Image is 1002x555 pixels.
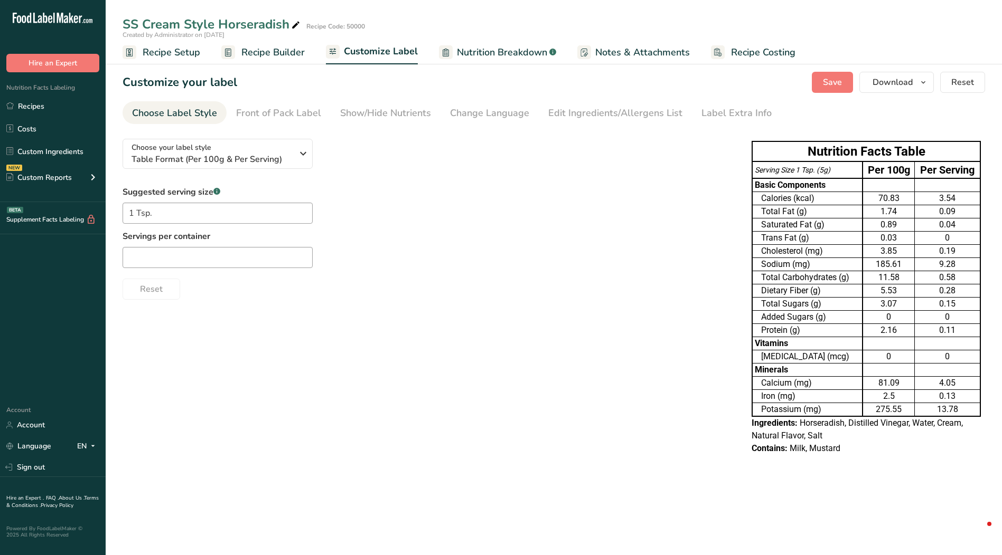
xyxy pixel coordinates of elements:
span: Reset [140,283,163,295]
div: 3.07 [865,298,912,310]
div: 0 [865,350,912,363]
iframe: Intercom live chat [966,519,991,544]
span: 1 Tsp. (5g) [795,166,830,174]
div: Change Language [450,106,529,120]
div: 275.55 [865,403,912,416]
div: 3.54 [917,192,978,205]
div: 0 [917,350,978,363]
span: Horseradish, Distilled Vinegar, Water, Cream, Natural Flavor, Salt [752,418,963,441]
div: EN [77,440,99,453]
td: Basic Components [752,178,863,192]
td: Calories (kcal) [752,192,863,205]
button: Reset [123,279,180,300]
div: 0 [917,311,978,323]
div: 1.74 [865,205,912,218]
span: Customize Label [344,44,418,59]
div: 9.28 [917,258,978,271]
div: 70.83 [865,192,912,205]
td: Per 100g [863,161,915,178]
div: Front of Pack Label [236,106,321,120]
span: Serving Size [755,166,794,174]
span: Download [873,76,913,89]
td: Cholesterol (mg) [752,245,863,258]
span: Save [823,76,842,89]
div: 3.85 [865,245,912,257]
div: 0.13 [917,390,978,403]
div: Edit Ingredients/Allergens List [548,106,682,120]
span: Milk, Mustard [790,443,840,453]
button: Download [859,72,934,93]
div: 0.15 [917,298,978,310]
div: 0 [865,311,912,323]
div: 0.58 [917,271,978,284]
td: [MEDICAL_DATA] (mcg) [752,350,863,363]
div: BETA [7,207,23,213]
a: Recipe Setup [123,41,200,64]
span: Notes & Attachments [595,45,690,60]
td: Calcium (mg) [752,377,863,390]
td: Dietary Fiber (g) [752,284,863,298]
span: Table Format (Per 100g & Per Serving) [132,153,293,166]
td: Added Sugars (g) [752,311,863,324]
a: FAQ . [46,494,59,502]
a: Customize Label [326,40,418,65]
a: Notes & Attachments [577,41,690,64]
div: 0.11 [917,324,978,337]
td: Trans Fat (g) [752,232,863,245]
div: 0.09 [917,205,978,218]
td: Potassium (mg) [752,403,863,417]
div: 81.09 [865,377,912,389]
td: Sodium (mg) [752,258,863,271]
div: SS Cream Style Horseradish [123,15,302,34]
a: Hire an Expert . [6,494,44,502]
span: Ingredients: [752,418,798,428]
div: 0.28 [917,284,978,297]
span: Nutrition Breakdown [457,45,547,60]
h1: Customize your label [123,74,237,91]
span: Recipe Builder [241,45,305,60]
span: Created by Administrator on [DATE] [123,31,224,39]
div: 185.61 [865,258,912,271]
div: 0.04 [917,218,978,231]
button: Choose your label style Table Format (Per 100g & Per Serving) [123,139,313,169]
div: 5.53 [865,284,912,297]
td: Minerals [752,363,863,377]
td: Total Sugars (g) [752,298,863,311]
div: 4.05 [917,377,978,389]
span: Reset [951,76,974,89]
button: Reset [940,72,985,93]
div: Show/Hide Nutrients [340,106,431,120]
div: 13.78 [917,403,978,416]
a: About Us . [59,494,84,502]
button: Hire an Expert [6,54,99,72]
td: Total Fat (g) [752,205,863,218]
a: Terms & Conditions . [6,494,99,509]
button: Save [812,72,853,93]
td: Iron (mg) [752,390,863,403]
a: Recipe Costing [711,41,795,64]
div: Recipe Code: 50000 [306,22,365,31]
span: Choose your label style [132,142,211,153]
td: Per Serving [915,161,980,178]
span: Recipe Costing [731,45,795,60]
div: Powered By FoodLabelMaker © 2025 All Rights Reserved [6,525,99,538]
td: Vitamins [752,337,863,350]
div: Choose Label Style [132,106,217,120]
td: Protein (g) [752,324,863,337]
div: Custom Reports [6,172,72,183]
span: Recipe Setup [143,45,200,60]
label: Servings per container [123,230,313,243]
th: Nutrition Facts Table [752,141,980,161]
a: Language [6,437,51,455]
div: NEW [6,165,22,171]
div: 0.03 [865,232,912,244]
div: 0.89 [865,218,912,231]
a: Recipe Builder [221,41,305,64]
div: 2.5 [865,390,912,403]
div: 2.16 [865,324,912,337]
div: 11.58 [865,271,912,284]
a: Nutrition Breakdown [439,41,556,64]
div: 0 [917,232,978,244]
a: Privacy Policy [41,502,73,509]
div: 0.19 [917,245,978,257]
